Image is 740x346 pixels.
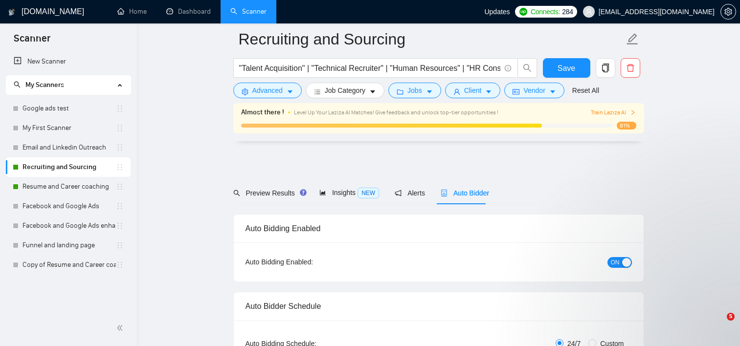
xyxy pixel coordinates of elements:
span: Updates [484,8,510,16]
button: Save [543,58,590,78]
span: user [585,8,592,15]
span: Job Category [325,85,365,96]
li: Funnel and landing page [6,236,131,255]
li: Recruiting and Sourcing [6,157,131,177]
span: Level Up Your Laziza AI Matches! Give feedback and unlock top-tier opportunities ! [294,109,498,116]
input: Search Freelance Jobs... [239,62,500,74]
li: Copy of Resume and Career coaching [6,255,131,275]
div: Tooltip anchor [299,188,308,197]
span: double-left [116,323,126,333]
div: Auto Bidder Schedule [246,292,632,320]
input: Scanner name... [239,27,624,51]
span: Insights [319,189,379,196]
span: bars [314,88,321,95]
span: caret-down [549,88,556,95]
span: Scanner [6,31,58,52]
a: Copy of Resume and Career coaching [22,255,116,275]
a: Email and Linkedin Outreach [22,138,116,157]
span: holder [116,144,124,151]
div: Auto Bidding Enabled: [246,257,374,267]
span: holder [116,183,124,191]
li: Resume and Career coaching [6,177,131,196]
div: Auto Bidding Enabled [246,215,632,242]
span: caret-down [426,88,433,95]
span: Auto Bidder [441,189,489,197]
span: holder [116,261,124,269]
a: Recruiting and Sourcing [22,157,116,177]
span: holder [116,105,124,112]
span: Jobs [407,85,422,96]
span: setting [242,88,248,95]
a: homeHome [117,7,147,16]
span: search [14,81,21,88]
span: Client [464,85,482,96]
a: setting [720,8,736,16]
li: My First Scanner [6,118,131,138]
img: upwork-logo.png [519,8,527,16]
span: Preview Results [233,189,304,197]
span: notification [395,190,402,196]
span: holder [116,222,124,230]
span: Advanced [252,85,283,96]
button: setting [720,4,736,20]
a: Google ads test [22,99,116,118]
span: holder [116,241,124,249]
span: search [233,190,240,196]
span: NEW [358,188,379,198]
span: robot [441,190,448,196]
a: dashboardDashboard [166,7,211,16]
button: copy [596,58,615,78]
span: holder [116,163,124,171]
span: setting [721,8,736,16]
li: Facebook and Google Ads [6,196,131,216]
span: holder [116,124,124,132]
li: Email and Linkedin Outreach [6,138,131,157]
span: area-chart [319,189,326,196]
button: Train Laziza AI [591,108,636,117]
span: Vendor [523,85,545,96]
span: caret-down [287,88,293,95]
button: settingAdvancedcaret-down [233,83,302,98]
li: Facebook and Google Ads enhanced [6,216,131,236]
span: delete [621,64,640,72]
span: Almost there ! [241,107,284,118]
span: folder [397,88,404,95]
span: holder [116,202,124,210]
span: right [630,109,636,115]
span: 5 [727,313,735,321]
img: logo [8,4,15,20]
a: Reset All [572,85,599,96]
span: search [518,64,537,72]
span: idcard [513,88,519,95]
span: edit [626,33,639,45]
a: New Scanner [14,52,123,71]
a: Facebook and Google Ads [22,196,116,216]
a: Resume and Career coaching [22,177,116,196]
a: searchScanner [230,7,267,16]
span: caret-down [369,88,376,95]
li: Google ads test [6,99,131,118]
span: copy [596,64,615,72]
span: Alerts [395,189,425,197]
span: Connects: [531,6,560,17]
button: barsJob Categorycaret-down [306,83,384,98]
span: Save [558,62,575,74]
span: 284 [562,6,573,17]
span: 81% [617,122,636,130]
li: New Scanner [6,52,131,71]
span: caret-down [485,88,492,95]
button: userClientcaret-down [445,83,501,98]
a: Facebook and Google Ads enhanced [22,216,116,236]
button: search [517,58,537,78]
iframe: Intercom live chat [707,313,730,336]
button: folderJobscaret-down [388,83,441,98]
a: Funnel and landing page [22,236,116,255]
a: My First Scanner [22,118,116,138]
button: idcardVendorcaret-down [504,83,564,98]
span: My Scanners [14,81,64,89]
button: delete [621,58,640,78]
span: user [453,88,460,95]
span: My Scanners [25,81,64,89]
span: info-circle [505,65,511,71]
